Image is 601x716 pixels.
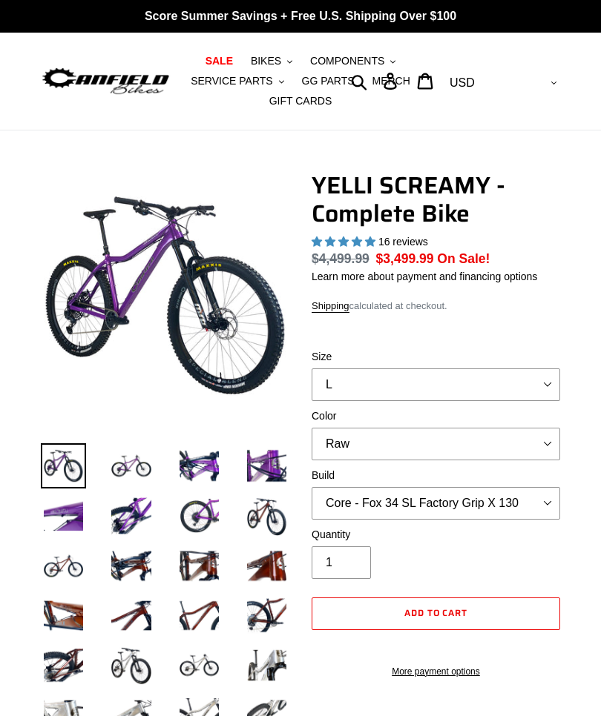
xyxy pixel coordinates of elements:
[177,443,222,488] img: Load image into Gallery viewer, YELLI SCREAMY - Complete Bike
[108,543,154,589] img: Load image into Gallery viewer, YELLI SCREAMY - Complete Bike
[206,55,233,67] span: SALE
[108,593,154,638] img: Load image into Gallery viewer, YELLI SCREAMY - Complete Bike
[312,299,560,314] div: calculated at checkout.
[44,174,286,417] img: YELLI SCREAMY - Complete Bike
[244,593,289,638] img: Load image into Gallery viewer, YELLI SCREAMY - Complete Bike
[302,75,355,87] span: GG PARTS
[437,249,490,268] span: On Sale!
[251,55,281,67] span: BIKES
[312,597,560,630] button: Add to cart
[41,65,171,98] img: Canfield Bikes
[244,643,289,688] img: Load image into Gallery viewer, YELLI SCREAMY - Complete Bike
[312,408,560,424] label: Color
[312,251,370,266] s: $4,499.99
[198,51,240,71] a: SALE
[41,543,86,589] img: Load image into Gallery viewer, YELLI SCREAMY - Complete Bike
[312,171,560,228] h1: YELLI SCREAMY - Complete Bike
[376,251,434,266] span: $3,499.99
[378,236,428,248] span: 16 reviews
[312,236,378,248] span: 5.00 stars
[269,95,332,107] span: GIFT CARDS
[41,593,86,638] img: Load image into Gallery viewer, YELLI SCREAMY - Complete Bike
[244,443,289,488] img: Load image into Gallery viewer, YELLI SCREAMY - Complete Bike
[310,55,384,67] span: COMPONENTS
[108,443,154,488] img: Load image into Gallery viewer, YELLI SCREAMY - Complete Bike
[177,543,222,589] img: Load image into Gallery viewer, YELLI SCREAMY - Complete Bike
[244,543,289,589] img: Load image into Gallery viewer, YELLI SCREAMY - Complete Bike
[312,527,560,543] label: Quantity
[404,606,468,620] span: Add to cart
[41,493,86,538] img: Load image into Gallery viewer, YELLI SCREAMY - Complete Bike
[312,468,560,483] label: Build
[41,443,86,488] img: Load image into Gallery viewer, YELLI SCREAMY - Complete Bike
[183,71,291,91] button: SERVICE PARTS
[262,91,340,111] a: GIFT CARDS
[108,643,154,688] img: Load image into Gallery viewer, YELLI SCREAMY - Complete Bike
[177,593,222,638] img: Load image into Gallery viewer, YELLI SCREAMY - Complete Bike
[312,349,560,365] label: Size
[312,665,560,678] a: More payment options
[243,51,300,71] button: BIKES
[295,71,362,91] a: GG PARTS
[177,493,222,538] img: Load image into Gallery viewer, YELLI SCREAMY - Complete Bike
[244,493,289,538] img: Load image into Gallery viewer, YELLI SCREAMY - Complete Bike
[312,300,349,313] a: Shipping
[108,493,154,538] img: Load image into Gallery viewer, YELLI SCREAMY - Complete Bike
[177,643,222,688] img: Load image into Gallery viewer, YELLI SCREAMY - Complete Bike
[312,271,537,282] a: Learn more about payment and financing options
[41,643,86,688] img: Load image into Gallery viewer, YELLI SCREAMY - Complete Bike
[303,51,403,71] button: COMPONENTS
[191,75,272,87] span: SERVICE PARTS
